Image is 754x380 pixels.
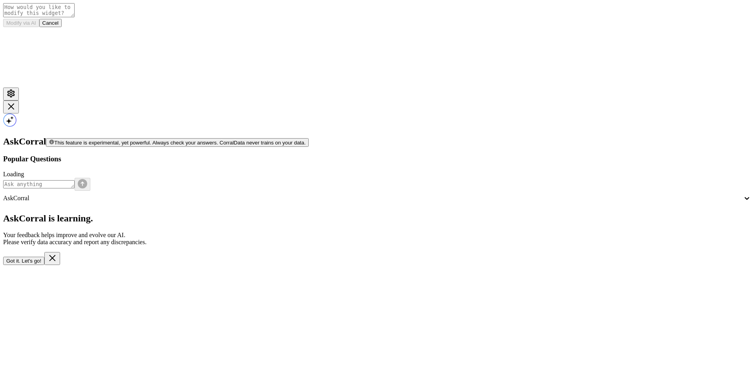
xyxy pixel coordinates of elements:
p: Your feedback helps improve and evolve our AI. Please verify data accuracy and report any discrep... [3,232,751,246]
button: This feature is experimental, yet powerful. Always check your answers. CorralData never trains on... [46,138,309,147]
span: This feature is experimental, yet powerful. Always check your answers. CorralData never trains on... [54,140,306,146]
button: Cancel [39,19,62,27]
h3: Popular Questions [3,155,751,163]
button: Got it. Let's go! [3,257,44,265]
div: Loading [3,171,751,178]
span: AskCorral [3,136,46,146]
div: AskCorral [3,195,743,202]
button: Modify via AI [3,19,39,27]
h2: AskCorral is learning. [3,213,751,224]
